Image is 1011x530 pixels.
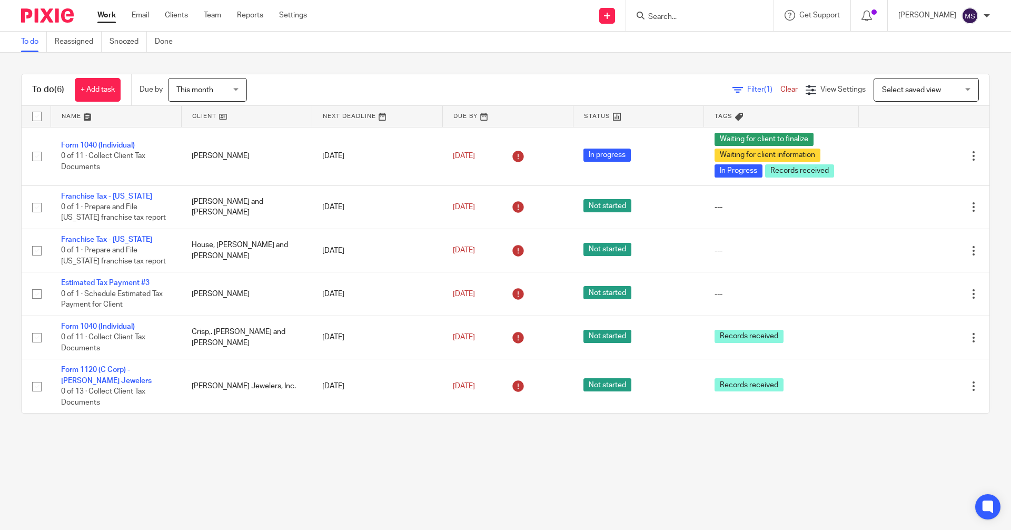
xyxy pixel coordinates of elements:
[312,272,442,316] td: [DATE]
[962,7,978,24] img: svg%3E
[715,164,762,178] span: In Progress
[181,316,312,359] td: Crisp,. [PERSON_NAME] and [PERSON_NAME]
[583,243,631,256] span: Not started
[61,333,145,352] span: 0 of 11 · Collect Client Tax Documents
[453,247,475,254] span: [DATE]
[61,388,145,406] span: 0 of 13 · Collect Client Tax Documents
[279,10,307,21] a: Settings
[32,84,64,95] h1: To do
[204,10,221,21] a: Team
[583,378,631,391] span: Not started
[583,149,631,162] span: In progress
[181,185,312,229] td: [PERSON_NAME] and [PERSON_NAME]
[882,86,941,94] span: Select saved view
[453,290,475,298] span: [DATE]
[61,203,166,222] span: 0 of 1 · Prepare and File [US_STATE] franchise tax report
[61,193,152,200] a: Franchise Tax - [US_STATE]
[583,286,631,299] span: Not started
[765,164,834,178] span: Records received
[583,330,631,343] span: Not started
[97,10,116,21] a: Work
[110,32,147,52] a: Snoozed
[715,330,784,343] span: Records received
[764,86,772,93] span: (1)
[898,10,956,21] p: [PERSON_NAME]
[55,32,102,52] a: Reassigned
[312,229,442,272] td: [DATE]
[715,289,848,299] div: ---
[132,10,149,21] a: Email
[715,133,814,146] span: Waiting for client to finalize
[54,85,64,94] span: (6)
[583,199,631,212] span: Not started
[176,86,213,94] span: This month
[61,290,163,309] span: 0 of 1 · Schedule Estimated Tax Payment for Client
[21,8,74,23] img: Pixie
[453,203,475,211] span: [DATE]
[715,202,848,212] div: ---
[140,84,163,95] p: Due by
[181,127,312,185] td: [PERSON_NAME]
[747,86,780,93] span: Filter
[61,142,135,149] a: Form 1040 (Individual)
[21,32,47,52] a: To do
[61,366,152,384] a: Form 1120 (C Corp) - [PERSON_NAME] Jewelers
[715,378,784,391] span: Records received
[181,272,312,316] td: [PERSON_NAME]
[61,323,135,330] a: Form 1040 (Individual)
[715,246,848,256] div: ---
[155,32,181,52] a: Done
[312,316,442,359] td: [DATE]
[312,185,442,229] td: [DATE]
[181,359,312,413] td: [PERSON_NAME] Jewelers, Inc.
[181,229,312,272] td: House, [PERSON_NAME] and [PERSON_NAME]
[453,152,475,160] span: [DATE]
[715,113,732,119] span: Tags
[75,78,121,102] a: + Add task
[820,86,866,93] span: View Settings
[237,10,263,21] a: Reports
[453,333,475,341] span: [DATE]
[647,13,742,22] input: Search
[61,279,150,287] a: Estimated Tax Payment #3
[780,86,798,93] a: Clear
[61,236,152,243] a: Franchise Tax - [US_STATE]
[165,10,188,21] a: Clients
[799,12,840,19] span: Get Support
[312,127,442,185] td: [DATE]
[715,149,820,162] span: Waiting for client information
[312,359,442,413] td: [DATE]
[61,152,145,171] span: 0 of 11 · Collect Client Tax Documents
[453,382,475,390] span: [DATE]
[61,247,166,266] span: 0 of 1 · Prepare and File [US_STATE] franchise tax report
